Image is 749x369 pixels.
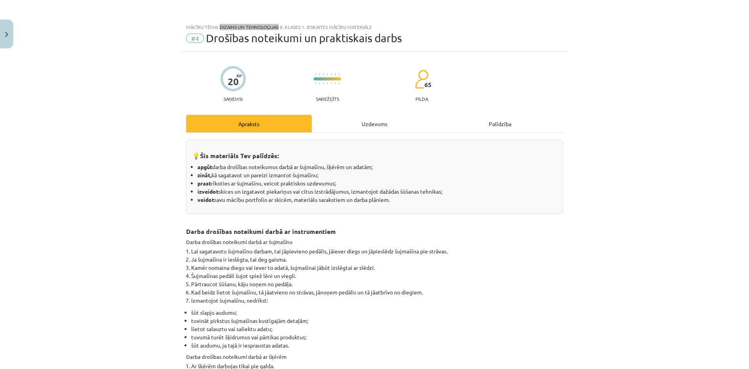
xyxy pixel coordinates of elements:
[331,73,332,75] img: icon-short-line-57e1e144782c952c97e751825c79c345078a6d821885a25fce030b3d8c18986b.svg
[312,115,437,132] div: Uzdevums
[191,272,563,280] li: Šujmašīnas pedāli šujot spiež lēni un viegli.
[327,82,328,84] img: icon-short-line-57e1e144782c952c97e751825c79c345078a6d821885a25fce030b3d8c18986b.svg
[191,333,563,341] li: tuvumā turēt šķidrumus vai pārtikas produktus;
[197,163,212,170] strong: apgūt
[191,247,563,255] li: Lai sagatavotu šujmašīnu darbam, tai jāpievieno pedālis, jāiever diegs un jāpieslēdz šujmašīna pi...
[191,280,563,288] li: Pārtraucot šūšanu, kāju noņem no pedāļa.
[220,96,246,102] p: Saņemsi
[5,32,8,37] img: icon-close-lesson-0947bae3869378f0d4975bcd49f059093ad1ed9edebbc8119c70593378902aed.svg
[186,353,563,360] h4: Darba drošības noteikumi darbā ar šķērēm
[191,255,563,264] li: Ja šujmašīna ir ieslēgta, tai deg gaisma.
[186,239,563,245] h4: Darba drošības noteikumi darbā ar šujmašīnu
[315,73,316,75] img: icon-short-line-57e1e144782c952c97e751825c79c345078a6d821885a25fce030b3d8c18986b.svg
[228,76,239,87] div: 20
[197,187,557,196] li: skices un izgatavot piekariņus vai citus izstrādājumus, izmantojot dažādas šūšanas tehnikas;
[319,73,320,75] img: icon-short-line-57e1e144782c952c97e751825c79c345078a6d821885a25fce030b3d8c18986b.svg
[331,82,332,84] img: icon-short-line-57e1e144782c952c97e751825c79c345078a6d821885a25fce030b3d8c18986b.svg
[197,179,557,187] li: rīkoties ar šujmašīnu, veicot praktiskos uzdevumus;
[206,32,402,45] span: Drošības noteikumi un praktiskais darbs
[186,227,336,235] strong: Darba drošības noteikumi darbā ar instrumentiem
[191,325,563,333] li: lietot salauztu vai saliektu adatu;
[197,196,214,203] strong: veidot
[197,188,218,195] strong: izveidot
[191,296,563,305] li: Izmantojot šujmašīnu, nedrīkst:
[191,308,563,317] li: šūt slapju audumu;
[197,196,557,204] li: savu mācību portfolio ar skicēm, materiālu sarakstiem un darba plāniem.
[415,70,428,89] img: students-c634bb4e5e11cddfef0936a35e636f08e4e9abd3cc4e673bd6f9a4125e45ecb1.svg
[192,146,557,160] h3: 💡
[197,163,557,171] li: darba drošības noteikumus darbā ar šujmašīnu, šķērēm un adatām;
[197,180,211,187] strong: prast
[327,73,328,75] img: icon-short-line-57e1e144782c952c97e751825c79c345078a6d821885a25fce030b3d8c18986b.svg
[186,34,204,43] span: #4
[186,115,312,132] div: Apraksts
[191,264,563,272] li: Kamēr nomaina diegu vai iever to adatā, šujmašīnai jābūt izslēgtai ar slēdzi.
[191,341,563,349] li: šūt audumu, ja tajā ir iespraustas adatas.
[197,171,557,179] li: kā sagatavot un pareizi izmantot šujmašīnu;
[191,317,563,325] li: tuvināt pirkstus šujmašīnas kustīgajām detaļām;
[186,24,563,30] div: Mācību tēma: Dizains un tehnoloģijas 8. klases 1. ieskaites mācību materiāls
[236,73,241,78] span: XP
[335,73,335,75] img: icon-short-line-57e1e144782c952c97e751825c79c345078a6d821885a25fce030b3d8c18986b.svg
[191,288,563,296] li: Kad beidz lietot šujmašīnu, tā jāatvieno no strāvas, jānoņem pedālis un tā jāatbrīvo no diegiem.
[315,82,316,84] img: icon-short-line-57e1e144782c952c97e751825c79c345078a6d821885a25fce030b3d8c18986b.svg
[197,171,211,178] strong: zināt,
[335,82,335,84] img: icon-short-line-57e1e144782c952c97e751825c79c345078a6d821885a25fce030b3d8c18986b.svg
[415,96,428,102] p: pilda
[424,81,431,88] span: 65
[316,96,339,102] p: Sarežģīts
[319,82,320,84] img: icon-short-line-57e1e144782c952c97e751825c79c345078a6d821885a25fce030b3d8c18986b.svg
[323,73,324,75] img: icon-short-line-57e1e144782c952c97e751825c79c345078a6d821885a25fce030b3d8c18986b.svg
[200,152,279,160] strong: Šis materiāls Tev palīdzēs:
[437,115,563,132] div: Palīdzība
[323,82,324,84] img: icon-short-line-57e1e144782c952c97e751825c79c345078a6d821885a25fce030b3d8c18986b.svg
